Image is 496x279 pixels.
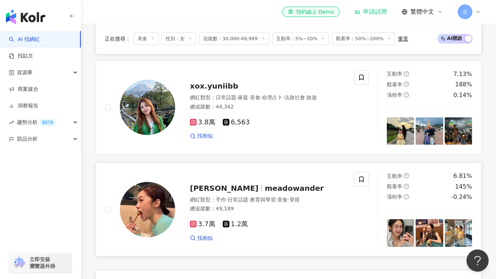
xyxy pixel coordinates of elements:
[162,32,196,45] span: 性別：女
[272,32,329,45] span: 互動率：5%~20%
[9,52,33,60] a: 找貼文
[190,205,345,213] div: 總追蹤數 ： 49,189
[416,117,443,145] img: post-image
[223,220,248,228] span: 1.2萬
[120,182,175,237] img: KOL Avatar
[387,219,414,247] img: post-image
[17,131,38,147] span: 競品分析
[39,119,56,126] div: BETA
[190,94,345,101] div: 網紅類型 ：
[455,80,472,89] div: 188%
[404,173,409,178] span: question-circle
[9,120,14,125] span: rise
[416,219,443,247] img: post-image
[238,94,248,100] span: 家庭
[248,94,250,100] span: ·
[197,235,213,242] span: 找相似
[387,173,402,179] span: 互動率
[17,64,32,81] span: 資源庫
[260,94,262,100] span: ·
[228,197,248,203] span: 日常話題
[12,257,26,269] img: chrome extension
[284,94,305,100] span: 法政社會
[190,132,213,140] a: 找相似
[190,235,213,242] a: 找相似
[289,197,300,203] span: 穿搭
[387,194,402,200] span: 漲粉率
[404,71,409,76] span: question-circle
[387,183,402,189] span: 觀看率
[387,82,402,87] span: 觀看率
[305,94,306,100] span: ·
[453,91,472,99] div: 0.14%
[248,197,250,203] span: ·
[9,86,38,93] a: 商案媒合
[404,82,409,87] span: question-circle
[197,132,213,140] span: 找相似
[9,36,40,43] a: searchAI 找網紅
[453,70,472,78] div: 7.13%
[190,82,238,90] span: xox.yuniibb
[250,94,260,100] span: 美食
[190,196,345,204] div: 網紅類型 ：
[30,256,55,269] span: 立即安裝 瀏覽器外掛
[262,94,282,100] span: 命理占卜
[190,118,215,126] span: 3.8萬
[466,249,489,272] iframe: Help Scout Beacon - Open
[133,32,159,45] span: 美食
[410,8,434,16] span: 繁體中文
[216,197,226,203] span: 手作
[288,8,334,15] div: 預約線上 Demo
[10,253,72,273] a: chrome extension立即安裝 瀏覽器外掛
[306,94,317,100] span: 旅遊
[96,163,481,256] a: KOL Avatar[PERSON_NAME]meadowander網紅類型：手作·日常話題·教育與學習·美食·穿搭總追蹤數：49,1893.7萬1.2萬找相似互動率question-circl...
[404,184,409,189] span: question-circle
[6,10,45,24] img: logo
[387,71,402,77] span: 互動率
[9,102,38,110] a: 洞察報告
[190,103,345,111] div: 總追蹤數 ： 44,342
[250,197,276,203] span: 教育與學習
[404,194,409,199] span: question-circle
[216,94,236,100] span: 日常話題
[190,184,259,193] span: [PERSON_NAME]
[276,197,277,203] span: ·
[282,94,284,100] span: ·
[445,219,472,247] img: post-image
[462,8,468,16] span: 云
[455,183,472,191] div: 145%
[451,193,472,201] div: -0.24%
[332,32,395,45] span: 觀看率：50%~200%
[96,61,481,154] a: KOL Avatarxox.yuniibb網紅類型：日常話題·家庭·美食·命理占卜·法政社會·旅遊總追蹤數：44,3423.8萬6,563找相似互動率question-circle7.13%觀看...
[445,117,472,145] img: post-image
[105,36,131,42] span: 正在搜尋 ：
[17,114,56,131] span: 趨勢分析
[398,36,408,42] div: 重置
[236,94,238,100] span: ·
[282,7,340,17] a: 預約線上 Demo
[288,197,289,203] span: ·
[404,92,409,97] span: question-circle
[226,197,228,203] span: ·
[265,184,324,193] span: meadowander
[223,118,250,126] span: 6,563
[387,117,414,145] img: post-image
[387,92,402,98] span: 漲粉率
[277,197,288,203] span: 美食
[354,8,387,15] a: 申請試用
[199,32,269,45] span: 追蹤數：30,000-49,999
[190,220,215,228] span: 3.7萬
[453,172,472,180] div: 6.81%
[120,80,175,135] img: KOL Avatar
